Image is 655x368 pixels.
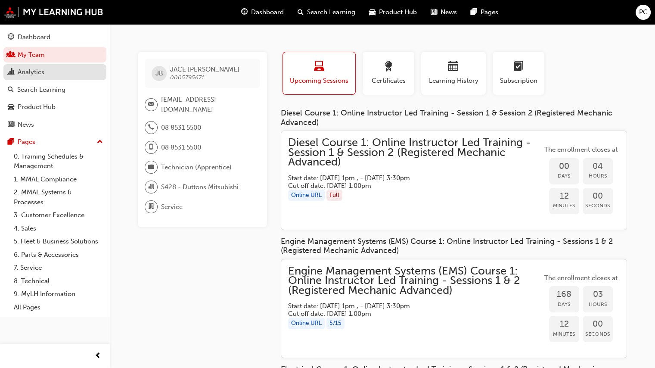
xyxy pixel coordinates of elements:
span: briefcase-icon [148,162,154,173]
span: pages-icon [8,138,14,146]
span: 08 8531 5500 [161,123,201,133]
span: people-icon [8,51,14,59]
span: 12 [549,191,579,201]
span: pages-icon [471,7,477,18]
span: guage-icon [241,7,248,18]
span: Dashboard [251,7,284,17]
span: mobile-icon [148,142,154,153]
span: 12 [549,319,579,329]
span: News [441,7,457,17]
a: Analytics [3,64,106,80]
span: S428 - Duttons Mitsubishi [161,182,239,192]
span: Diesel Course 1: Online Instructor Led Training - Session 1 & Session 2 (Registered Mechanic Adva... [288,138,542,167]
button: DashboardMy TeamAnalyticsSearch LearningProduct HubNews [3,28,106,134]
span: Seconds [583,329,613,339]
span: Pages [481,7,498,17]
a: guage-iconDashboard [234,3,291,21]
div: Dashboard [18,32,50,42]
a: 8. Technical [10,274,106,288]
span: chart-icon [8,69,14,76]
span: Service [161,202,183,212]
span: 00 [549,162,579,172]
span: search-icon [298,7,304,18]
span: Certificates [369,76,408,86]
span: PC [639,7,648,17]
div: Search Learning [17,85,65,95]
div: Online URL [288,318,325,329]
h5: Cut off date: [DATE] 1:00pm [288,310,528,318]
button: Subscription [493,52,544,95]
span: 03 [583,290,613,299]
span: 04 [583,162,613,172]
div: News [18,120,34,130]
span: Seconds [583,201,613,211]
div: Pages [18,137,35,147]
span: search-icon [8,86,14,94]
a: 9. MyLH Information [10,287,106,301]
span: Days [549,299,579,309]
span: prev-icon [95,351,101,362]
button: Learning History [421,52,486,95]
span: department-icon [148,201,154,212]
div: Product Hub [18,102,56,112]
a: 0. Training Schedules & Management [10,150,106,173]
a: Dashboard [3,29,106,45]
button: Upcoming Sessions [282,52,356,95]
span: The enrollment closes at [542,273,620,283]
a: 4. Sales [10,222,106,235]
span: Search Learning [307,7,355,17]
span: Technician (Apprentice) [161,162,232,172]
span: phone-icon [148,122,154,133]
span: guage-icon [8,34,14,41]
span: news-icon [431,7,437,18]
a: Engine Management Systems (EMS) Course 1: Online Instructor Led Training - Sessions 1 & 2 (Regist... [288,266,620,351]
div: Online URL [288,190,325,201]
span: up-icon [97,137,103,148]
span: organisation-icon [148,181,154,193]
button: PC [636,5,651,20]
span: email-icon [148,99,154,110]
div: Analytics [18,67,44,77]
span: calendar-icon [448,61,459,73]
a: All Pages [10,301,106,314]
img: mmal [4,6,103,18]
span: JB [155,69,163,78]
span: 00 [583,319,613,329]
a: Diesel Course 1: Online Instructor Led Training - Session 1 & Session 2 (Registered Mechanic Adva... [288,138,620,223]
span: JACE [PERSON_NAME] [170,65,239,73]
div: Engine Management Systems (EMS) Course 1: Online Instructor Led Training - Sessions 1 & 2 (Regist... [281,237,627,256]
h5: Cut off date: [DATE] 1:00pm [288,182,528,190]
span: car-icon [369,7,376,18]
a: pages-iconPages [464,3,505,21]
a: news-iconNews [424,3,464,21]
span: The enrollment closes at [542,145,620,155]
span: 168 [549,290,579,299]
span: Engine Management Systems (EMS) Course 1: Online Instructor Led Training - Sessions 1 & 2 (Regist... [288,266,542,296]
span: news-icon [8,121,14,129]
a: car-iconProduct Hub [362,3,424,21]
span: laptop-icon [314,61,324,73]
a: Product Hub [3,99,106,115]
a: 6. Parts & Accessories [10,248,106,262]
a: Search Learning [3,82,106,98]
div: Diesel Course 1: Online Instructor Led Training - Session 1 & Session 2 (Registered Mechanic Adva... [281,109,627,127]
span: Minutes [549,329,579,339]
span: Hours [583,171,613,181]
button: Pages [3,134,106,150]
span: award-icon [383,61,394,73]
span: 0005795671 [170,74,204,81]
span: Days [549,171,579,181]
span: Hours [583,299,613,309]
a: My Team [3,47,106,63]
button: Certificates [363,52,414,95]
a: 7. Service [10,261,106,274]
span: [EMAIL_ADDRESS][DOMAIN_NAME] [161,95,253,114]
span: 00 [583,191,613,201]
a: 5. Fleet & Business Solutions [10,235,106,248]
a: 3. Customer Excellence [10,209,106,222]
span: Product Hub [379,7,417,17]
h5: Start date: [DATE] 1pm , - [DATE] 3:30pm [288,174,528,182]
div: Full [326,190,342,201]
span: Upcoming Sessions [289,76,349,86]
a: 2. MMAL Systems & Processes [10,186,106,209]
